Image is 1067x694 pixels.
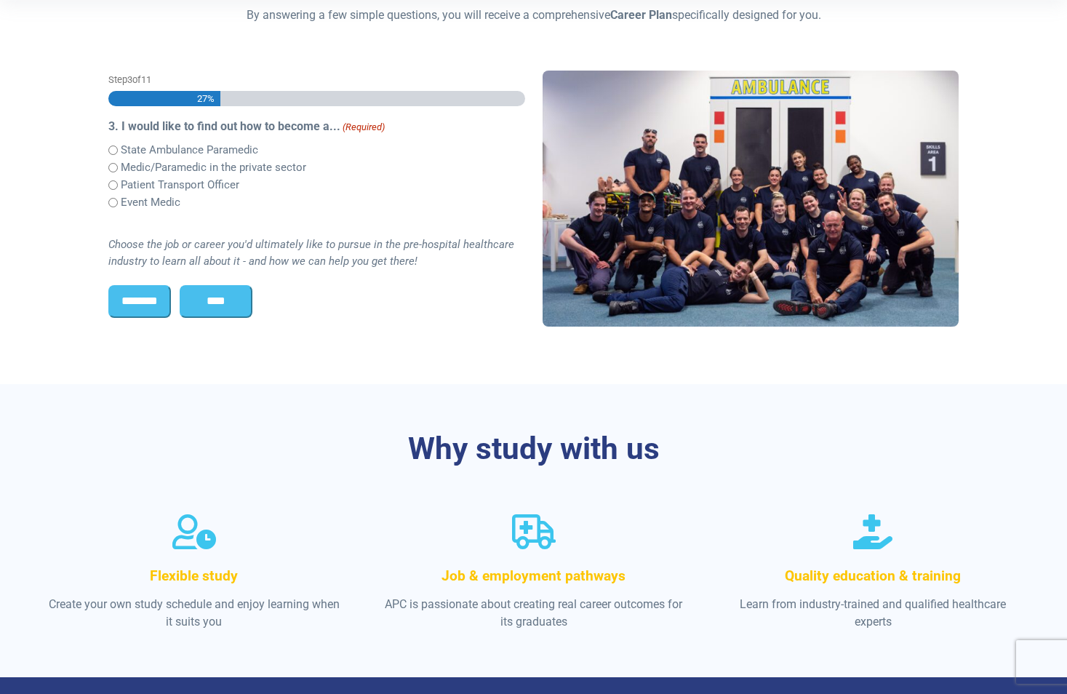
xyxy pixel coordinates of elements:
[108,7,959,24] p: By answering a few simple questions, you will receive a comprehensive specifically designed for you.
[384,596,683,631] p: APC is passionate about creating real career outcomes for its graduates
[108,73,525,87] p: Step of
[441,567,626,584] span: Job & employment pathways
[121,142,258,159] label: State Ambulance Paramedic
[121,177,239,194] label: Patient Transport Officer
[785,567,961,584] span: Quality education & training
[196,91,215,106] span: 27%
[45,596,344,631] p: Create your own study schedule and enjoy learning when it suits you
[108,238,514,268] i: Choose the job or career you'd ultimately like to pursue in the pre-hospital healthcare industry ...
[121,159,306,176] label: Medic/Paramedic in the private sector
[127,74,132,85] span: 3
[141,74,151,85] span: 11
[121,194,180,211] label: Event Medic
[341,120,385,135] span: (Required)
[108,431,959,468] h3: Why study with us
[150,567,238,584] span: Flexible study
[724,596,1023,631] p: Learn from industry-trained and qualified healthcare experts
[108,118,525,135] legend: 3. I would like to find out how to become a...
[610,8,672,22] strong: Career Plan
